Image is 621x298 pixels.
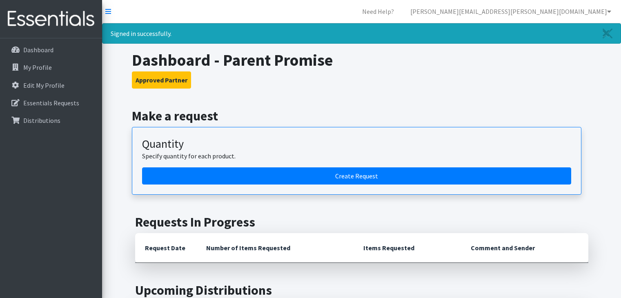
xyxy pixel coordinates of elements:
[594,24,621,43] a: Close
[3,77,99,93] a: Edit My Profile
[404,3,618,20] a: [PERSON_NAME][EMAIL_ADDRESS][PERSON_NAME][DOMAIN_NAME]
[135,282,588,298] h2: Upcoming Distributions
[196,233,354,263] th: Number of Items Requested
[356,3,401,20] a: Need Help?
[142,151,571,161] p: Specify quantity for each product.
[132,71,191,89] button: Approved Partner
[3,112,99,129] a: Distributions
[132,108,591,124] h2: Make a request
[135,233,196,263] th: Request Date
[3,42,99,58] a: Dashboard
[23,116,60,125] p: Distributions
[102,23,621,44] div: Signed in successfully.
[461,233,588,263] th: Comment and Sender
[142,137,571,151] h3: Quantity
[23,63,52,71] p: My Profile
[3,5,99,33] img: HumanEssentials
[132,50,591,70] h1: Dashboard - Parent Promise
[23,99,79,107] p: Essentials Requests
[354,233,461,263] th: Items Requested
[23,46,53,54] p: Dashboard
[3,59,99,76] a: My Profile
[135,214,588,230] h2: Requests In Progress
[142,167,571,185] a: Create a request by quantity
[3,95,99,111] a: Essentials Requests
[23,81,65,89] p: Edit My Profile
